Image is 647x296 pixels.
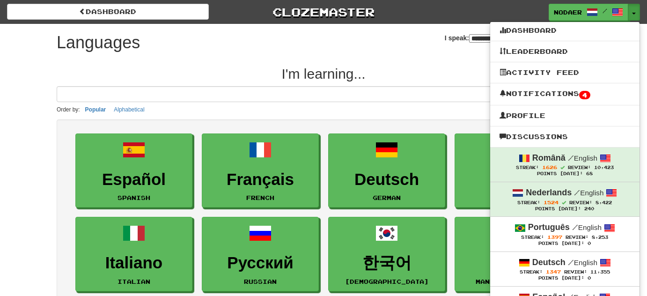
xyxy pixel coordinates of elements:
[490,131,640,143] a: Discussions
[594,165,614,170] span: 10,423
[500,206,630,212] div: Points [DATE]: 240
[516,165,539,170] span: Streak:
[532,258,566,267] strong: Deutsch
[207,170,314,189] h3: Français
[568,154,597,162] small: English
[500,275,630,281] div: Points [DATE]: 0
[373,194,401,201] small: German
[592,235,608,240] span: 8,253
[476,278,551,285] small: Mandarin Chinese
[469,34,590,43] select: I speak:
[490,45,640,58] a: Leaderboard
[596,200,612,205] span: 8,422
[574,189,603,197] small: English
[118,194,150,201] small: Spanish
[560,165,565,170] span: Streak includes today.
[521,235,544,240] span: Streak:
[345,278,429,285] small: [DEMOGRAPHIC_DATA]
[455,217,572,291] a: 中文Mandarin Chinese
[57,33,140,52] h1: Languages
[562,200,566,205] span: Streak includes today.
[490,148,640,182] a: Română /English Streak: 1626 Review: 10,423 Points [DATE]: 68
[568,165,591,170] span: Review:
[528,222,570,232] strong: Português
[490,217,640,251] a: Português /English Streak: 1397 Review: 8,253 Points [DATE]: 0
[572,223,578,231] span: /
[579,91,590,99] span: 4
[455,133,572,208] a: 日本語Japanese
[207,254,314,272] h3: Русский
[532,153,566,163] strong: Română
[333,254,440,272] h3: 한국어
[223,4,425,20] a: Clozemaster
[564,269,587,274] span: Review:
[542,164,557,170] span: 1626
[568,259,597,266] small: English
[75,133,192,208] a: EspañolSpanish
[520,269,543,274] span: Streak:
[517,200,540,205] span: Streak:
[328,217,445,291] a: 한국어[DEMOGRAPHIC_DATA]
[445,33,590,43] label: I speak:
[82,104,109,115] button: Popular
[202,217,319,291] a: РусскийRussian
[500,171,630,177] div: Points [DATE]: 68
[544,200,559,205] span: 1524
[526,188,572,197] strong: Nederlands
[490,110,640,122] a: Profile
[460,170,566,189] h3: 日本語
[244,278,277,285] small: Russian
[603,7,607,14] span: /
[81,170,187,189] h3: Español
[490,88,640,101] a: Notifications4
[547,234,562,240] span: 1397
[490,24,640,37] a: Dashboard
[57,66,590,81] h2: I'm learning...
[549,4,628,21] a: nodaer /
[246,194,274,201] small: French
[75,217,192,291] a: ItalianoItalian
[328,133,445,208] a: DeutschGerman
[500,241,630,247] div: Points [DATE]: 0
[590,269,610,274] span: 11,355
[460,254,566,272] h3: 中文
[7,4,209,20] a: dashboard
[333,170,440,189] h3: Deutsch
[574,188,580,197] span: /
[490,67,640,79] a: Activity Feed
[568,154,574,162] span: /
[568,258,574,266] span: /
[554,8,582,16] span: nodaer
[118,278,150,285] small: Italian
[572,223,602,231] small: English
[57,106,80,113] small: Order by:
[202,133,319,208] a: FrançaisFrench
[546,269,561,274] span: 1347
[81,254,187,272] h3: Italiano
[566,235,588,240] span: Review:
[490,252,640,286] a: Deutsch /English Streak: 1347 Review: 11,355 Points [DATE]: 0
[490,182,640,216] a: Nederlands /English Streak: 1524 Review: 8,422 Points [DATE]: 240
[111,104,147,115] button: Alphabetical
[569,200,592,205] span: Review:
